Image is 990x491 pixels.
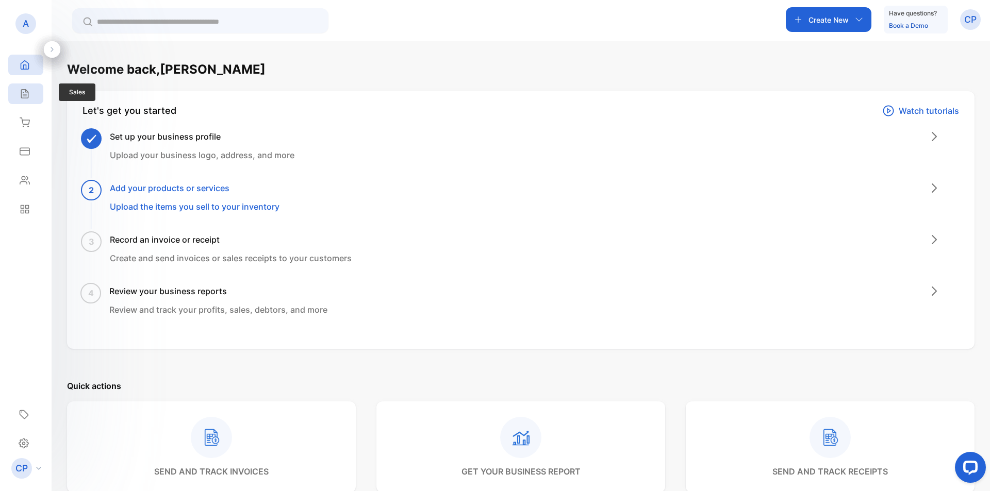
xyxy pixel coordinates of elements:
p: A [23,17,29,30]
p: CP [964,13,977,26]
h3: Add your products or services [110,182,279,194]
div: Let's get you started [82,104,176,118]
p: Create and send invoices or sales receipts to your customers [110,252,352,264]
p: Have questions? [889,8,937,19]
p: CP [15,462,28,475]
a: Watch tutorials [882,104,959,118]
h3: Set up your business profile [110,130,294,143]
span: 3 [89,235,94,248]
p: Review and track your profits, sales, debtors, and more [109,303,327,316]
p: Create New [808,14,849,25]
p: send and track receipts [772,465,888,478]
iframe: LiveChat chat widget [947,448,990,491]
button: CP [960,7,981,32]
p: Quick actions [67,380,975,392]
button: Create New [786,7,871,32]
a: Book a Demo [889,22,928,29]
p: send and track invoices [154,465,269,478]
p: Watch tutorials [899,105,959,117]
h3: Review your business reports [109,285,327,297]
span: 4 [88,287,94,299]
p: Upload your business logo, address, and more [110,149,294,161]
h1: Welcome back, [PERSON_NAME] [67,60,266,79]
p: Upload the items you sell to your inventory [110,200,279,213]
p: get your business report [461,465,581,478]
h3: Record an invoice or receipt [110,233,352,246]
span: Sales [59,83,95,101]
span: 2 [89,184,94,196]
